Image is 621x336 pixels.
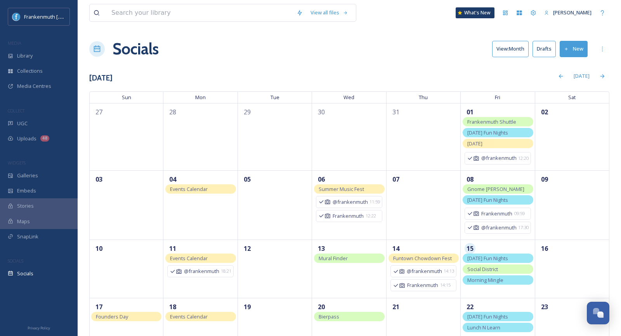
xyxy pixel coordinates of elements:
span: Frankenmuth [US_STATE] [24,13,83,20]
h3: [DATE] [89,72,113,84]
span: Collections [17,67,43,75]
span: 28 [167,107,178,117]
span: Mon [163,91,238,103]
span: 13 [316,243,327,254]
span: 11:59 [369,199,380,205]
span: 29 [242,107,253,117]
span: 12 [242,243,253,254]
span: [PERSON_NAME] [553,9,592,16]
span: 04 [167,174,178,185]
span: COLLECT [8,108,24,114]
span: @frankenmuth [333,198,368,206]
span: Social District [467,266,498,273]
span: WIDGETS [8,160,26,166]
span: @frankenmuth [407,268,442,275]
span: Socials [17,270,33,277]
span: Frankenmuth Shuttle Starts [467,118,516,135]
span: 03 [94,174,104,185]
span: Events Calendar [170,185,208,192]
span: 15 [465,243,475,254]
span: Frankenmuth [333,212,364,220]
span: Morning Mingle [467,276,503,283]
span: SOCIALS [8,258,23,264]
span: 12:22 [366,213,376,219]
button: Drafts [533,41,556,57]
span: 16 [539,243,550,254]
span: 09:59 [514,210,525,217]
span: Lunch N Learn [467,324,500,331]
span: Sat [535,91,609,103]
a: Drafts [533,41,560,57]
span: 07 [390,174,401,185]
span: Sun [89,91,163,103]
span: Summer Music Fest [319,185,364,192]
span: Events Calendar [170,313,208,320]
span: Galleries [17,172,38,179]
span: Frankenmuth [407,282,438,289]
span: [DATE] Fun Nights [467,129,508,136]
span: Tue [238,91,312,103]
span: Stories [17,202,34,210]
span: [DATE] Fun Nights [467,313,508,320]
span: Fri [461,91,535,103]
span: 31 [390,107,401,117]
a: Privacy Policy [28,323,50,332]
span: Gnome [PERSON_NAME] [467,185,524,192]
span: Bierpass [319,313,339,320]
span: 14:15 [440,282,451,289]
span: 10 [94,243,104,254]
span: Frankenmuth [481,210,512,217]
span: 11 [167,243,178,254]
span: 17 [94,301,104,312]
span: 21 [390,301,401,312]
span: Founders Day [96,313,128,320]
span: [DATE] [467,140,482,147]
span: 19 [242,301,253,312]
span: 30 [316,107,327,117]
span: 08 [465,174,475,185]
img: Social%20Media%20PFP%202025.jpg [12,13,20,21]
span: [DATE] Fun Nights [467,255,508,262]
span: 06 [316,174,327,185]
span: 05 [242,174,253,185]
span: @frankenmuth [184,268,219,275]
span: Wed [312,91,386,103]
span: 02 [539,107,550,117]
span: 09 [539,174,550,185]
span: UGC [17,120,28,127]
span: Media Centres [17,82,51,90]
span: Maps [17,218,30,225]
a: View all files [307,5,352,20]
span: 23 [539,301,550,312]
span: MEDIA [8,40,21,46]
button: Open Chat [587,302,609,324]
span: 12:20 [518,155,529,162]
span: 27 [94,107,104,117]
span: SnapLink [17,233,38,240]
span: @frankenmuth [481,154,516,162]
span: 18:21 [221,268,231,275]
span: 01 [465,107,475,117]
span: Library [17,52,33,59]
a: What's New [456,7,494,18]
span: 14:13 [444,268,454,275]
span: 14 [390,243,401,254]
div: [DATE] [570,68,593,84]
span: Funtown Chowdown Fest [393,255,452,262]
button: New [560,41,588,57]
span: Uploads [17,135,36,142]
span: Thu [387,91,461,103]
a: Socials [113,37,159,61]
input: Search your library [108,4,293,21]
span: 18 [167,301,178,312]
span: 17:30 [518,224,529,231]
span: Privacy Policy [28,325,50,331]
span: Events Calendar [170,255,208,262]
button: View:Month [492,41,529,57]
span: @frankenmuth [481,224,516,231]
span: 20 [316,301,327,312]
a: [PERSON_NAME] [540,5,595,20]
